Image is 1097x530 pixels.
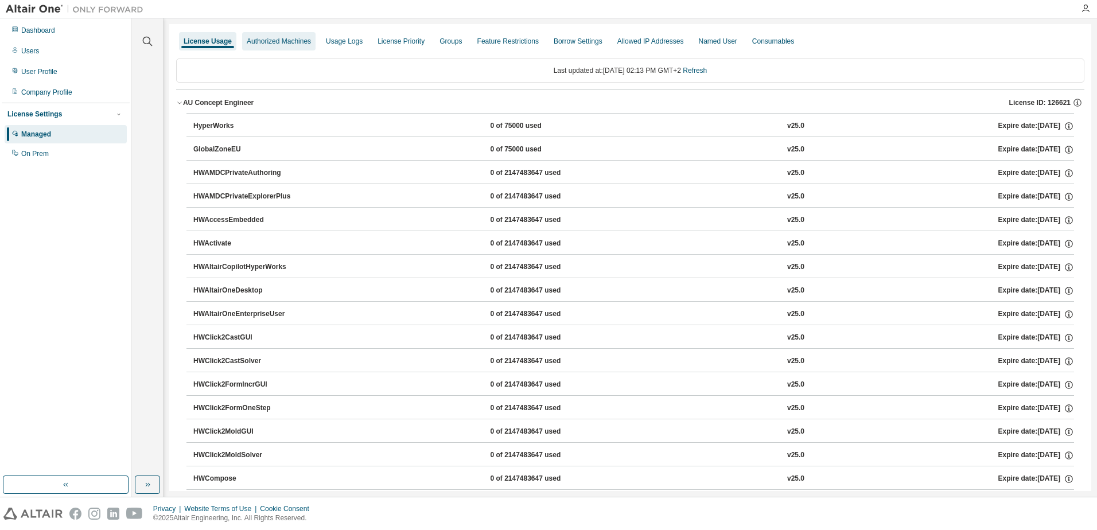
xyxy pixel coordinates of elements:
[193,137,1074,162] button: GlobalZoneEU0 of 75000 usedv25.0Expire date:[DATE]
[193,403,297,414] div: HWClick2FormOneStep
[787,474,804,484] div: v25.0
[183,98,254,107] div: AU Concept Engineer
[490,262,593,272] div: 0 of 2147483647 used
[193,262,297,272] div: HWAltairCopilotHyperWorks
[21,88,72,97] div: Company Profile
[193,349,1074,374] button: HWClick2CastSolver0 of 2147483647 usedv25.0Expire date:[DATE]
[193,184,1074,209] button: HWAMDCPrivateExplorerPlus0 of 2147483647 usedv25.0Expire date:[DATE]
[490,427,593,437] div: 0 of 2147483647 used
[490,286,593,296] div: 0 of 2147483647 used
[490,474,593,484] div: 0 of 2147483647 used
[490,121,593,131] div: 0 of 75000 used
[998,121,1073,131] div: Expire date: [DATE]
[998,380,1073,390] div: Expire date: [DATE]
[1009,98,1071,107] span: License ID: 126621
[998,474,1073,484] div: Expire date: [DATE]
[193,208,1074,233] button: HWAccessEmbedded0 of 2147483647 usedv25.0Expire date:[DATE]
[184,37,232,46] div: License Usage
[787,239,804,249] div: v25.0
[490,168,593,178] div: 0 of 2147483647 used
[787,262,804,272] div: v25.0
[21,26,55,35] div: Dashboard
[193,356,297,367] div: HWClick2CastSolver
[193,192,297,202] div: HWAMDCPrivateExplorerPlus
[998,145,1073,155] div: Expire date: [DATE]
[193,239,297,249] div: HWActivate
[998,215,1073,225] div: Expire date: [DATE]
[193,121,297,131] div: HyperWorks
[998,168,1073,178] div: Expire date: [DATE]
[193,168,297,178] div: HWAMDCPrivateAuthoring
[787,168,804,178] div: v25.0
[153,513,316,523] p: © 2025 Altair Engineering, Inc. All Rights Reserved.
[490,215,593,225] div: 0 of 2147483647 used
[490,239,593,249] div: 0 of 2147483647 used
[490,309,593,319] div: 0 of 2147483647 used
[193,443,1074,468] button: HWClick2MoldSolver0 of 2147483647 usedv25.0Expire date:[DATE]
[21,67,57,76] div: User Profile
[698,37,737,46] div: Named User
[787,121,804,131] div: v25.0
[21,149,49,158] div: On Prem
[193,325,1074,350] button: HWClick2CastGUI0 of 2147483647 usedv25.0Expire date:[DATE]
[439,37,462,46] div: Groups
[69,508,81,520] img: facebook.svg
[193,372,1074,397] button: HWClick2FormIncrGUI0 of 2147483647 usedv25.0Expire date:[DATE]
[490,403,593,414] div: 0 of 2147483647 used
[193,427,297,437] div: HWClick2MoldGUI
[107,508,119,520] img: linkedin.svg
[153,504,184,513] div: Privacy
[787,403,804,414] div: v25.0
[787,145,804,155] div: v25.0
[193,333,297,343] div: HWClick2CastGUI
[752,37,794,46] div: Consumables
[998,333,1073,343] div: Expire date: [DATE]
[998,450,1073,461] div: Expire date: [DATE]
[490,356,593,367] div: 0 of 2147483647 used
[193,145,297,155] div: GlobalZoneEU
[176,90,1084,115] button: AU Concept EngineerLicense ID: 126621
[193,286,297,296] div: HWAltairOneDesktop
[3,508,63,520] img: altair_logo.svg
[193,161,1074,186] button: HWAMDCPrivateAuthoring0 of 2147483647 usedv25.0Expire date:[DATE]
[193,419,1074,445] button: HWClick2MoldGUI0 of 2147483647 usedv25.0Expire date:[DATE]
[787,333,804,343] div: v25.0
[7,110,62,119] div: License Settings
[998,286,1073,296] div: Expire date: [DATE]
[617,37,684,46] div: Allowed IP Addresses
[998,356,1073,367] div: Expire date: [DATE]
[193,466,1074,492] button: HWCompose0 of 2147483647 usedv25.0Expire date:[DATE]
[490,450,593,461] div: 0 of 2147483647 used
[193,380,297,390] div: HWClick2FormIncrGUI
[477,37,539,46] div: Feature Restrictions
[193,309,297,319] div: HWAltairOneEnterpriseUser
[126,508,143,520] img: youtube.svg
[88,508,100,520] img: instagram.svg
[787,356,804,367] div: v25.0
[193,278,1074,303] button: HWAltairOneDesktop0 of 2147483647 usedv25.0Expire date:[DATE]
[998,427,1073,437] div: Expire date: [DATE]
[193,450,297,461] div: HWClick2MoldSolver
[554,37,602,46] div: Borrow Settings
[490,380,593,390] div: 0 of 2147483647 used
[998,192,1073,202] div: Expire date: [DATE]
[787,427,804,437] div: v25.0
[378,37,425,46] div: License Priority
[998,262,1073,272] div: Expire date: [DATE]
[787,192,804,202] div: v25.0
[193,302,1074,327] button: HWAltairOneEnterpriseUser0 of 2147483647 usedv25.0Expire date:[DATE]
[998,309,1073,319] div: Expire date: [DATE]
[247,37,311,46] div: Authorized Machines
[787,309,804,319] div: v25.0
[184,504,260,513] div: Website Terms of Use
[787,286,804,296] div: v25.0
[998,403,1073,414] div: Expire date: [DATE]
[787,450,804,461] div: v25.0
[21,130,51,139] div: Managed
[326,37,363,46] div: Usage Logs
[193,255,1074,280] button: HWAltairCopilotHyperWorks0 of 2147483647 usedv25.0Expire date:[DATE]
[6,3,149,15] img: Altair One
[193,396,1074,421] button: HWClick2FormOneStep0 of 2147483647 usedv25.0Expire date:[DATE]
[490,333,593,343] div: 0 of 2147483647 used
[193,215,297,225] div: HWAccessEmbedded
